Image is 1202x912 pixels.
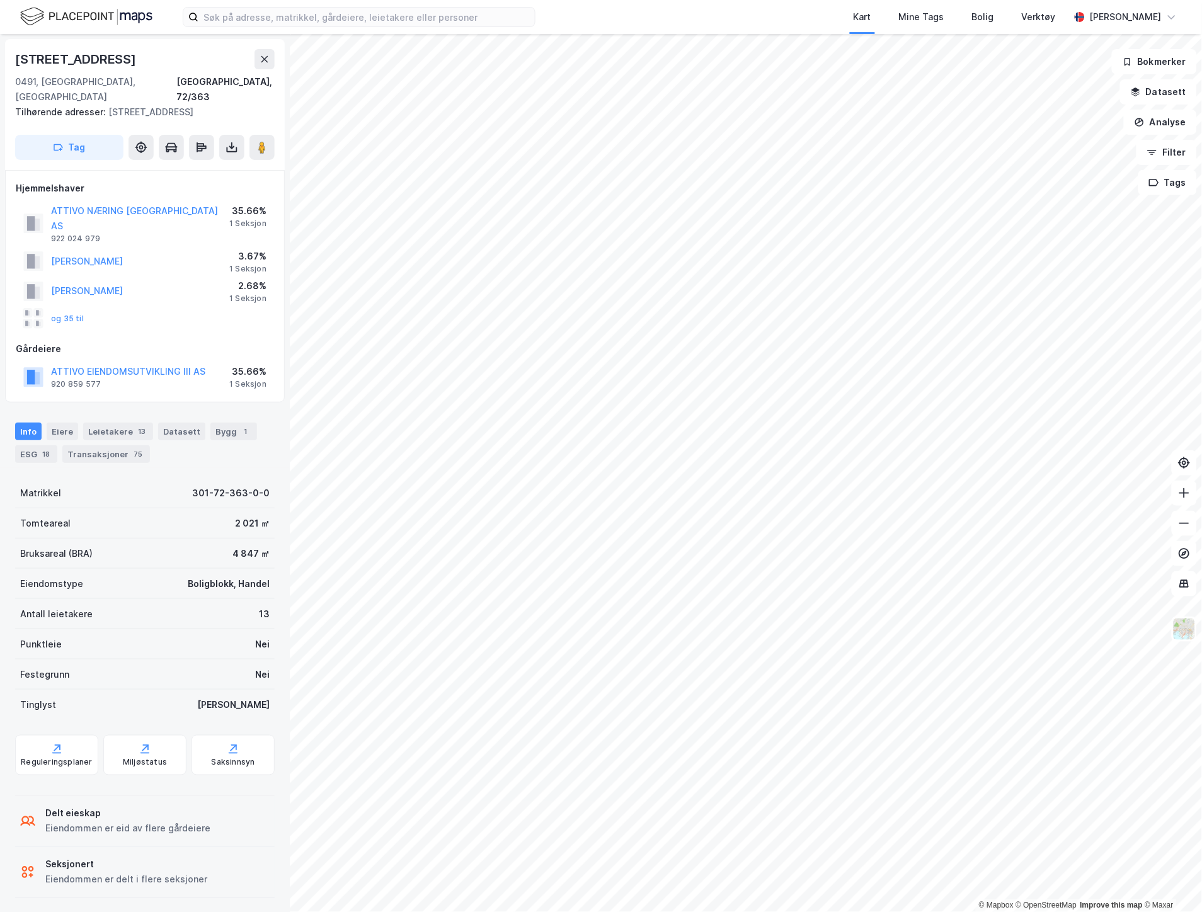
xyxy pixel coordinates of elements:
[192,486,270,501] div: 301-72-363-0-0
[20,667,69,682] div: Festegrunn
[1112,49,1197,74] button: Bokmerker
[1016,901,1077,910] a: OpenStreetMap
[1138,170,1197,195] button: Tags
[51,379,101,389] div: 920 859 577
[40,448,52,460] div: 18
[1124,110,1197,135] button: Analyse
[229,249,266,264] div: 3.67%
[51,234,100,244] div: 922 024 979
[229,379,266,389] div: 1 Seksjon
[1172,617,1196,641] img: Z
[1090,9,1162,25] div: [PERSON_NAME]
[15,105,265,120] div: [STREET_ADDRESS]
[212,758,255,768] div: Saksinnsyn
[979,901,1014,910] a: Mapbox
[45,821,210,836] div: Eiendommen er eid av flere gårdeiere
[259,607,270,622] div: 13
[1022,9,1056,25] div: Verktøy
[899,9,944,25] div: Mine Tags
[198,8,535,26] input: Søk på adresse, matrikkel, gårdeiere, leietakere eller personer
[229,264,266,274] div: 1 Seksjon
[210,423,257,440] div: Bygg
[62,445,150,463] div: Transaksjoner
[235,516,270,531] div: 2 021 ㎡
[255,637,270,652] div: Nei
[229,203,266,219] div: 35.66%
[16,181,274,196] div: Hjemmelshaver
[135,425,148,438] div: 13
[1136,140,1197,165] button: Filter
[188,576,270,591] div: Boligblokk, Handel
[47,423,78,440] div: Eiere
[20,697,56,712] div: Tinglyst
[854,9,871,25] div: Kart
[21,758,92,768] div: Reguleringsplaner
[1139,852,1202,912] div: Kontrollprogram for chat
[131,448,145,460] div: 75
[229,364,266,379] div: 35.66%
[45,872,207,887] div: Eiendommen er delt i flere seksjoner
[20,546,93,561] div: Bruksareal (BRA)
[1120,79,1197,105] button: Datasett
[158,423,205,440] div: Datasett
[176,74,275,105] div: [GEOGRAPHIC_DATA], 72/363
[232,546,270,561] div: 4 847 ㎡
[1139,852,1202,912] iframe: Chat Widget
[83,423,153,440] div: Leietakere
[255,667,270,682] div: Nei
[20,576,83,591] div: Eiendomstype
[45,806,210,821] div: Delt eieskap
[45,857,207,872] div: Seksjonert
[15,106,108,117] span: Tilhørende adresser:
[229,294,266,304] div: 1 Seksjon
[229,219,266,229] div: 1 Seksjon
[197,697,270,712] div: [PERSON_NAME]
[15,423,42,440] div: Info
[20,6,152,28] img: logo.f888ab2527a4732fd821a326f86c7f29.svg
[20,607,93,622] div: Antall leietakere
[123,758,167,768] div: Miljøstatus
[972,9,994,25] div: Bolig
[20,486,61,501] div: Matrikkel
[1080,901,1143,910] a: Improve this map
[20,637,62,652] div: Punktleie
[15,74,176,105] div: 0491, [GEOGRAPHIC_DATA], [GEOGRAPHIC_DATA]
[16,341,274,356] div: Gårdeiere
[15,49,139,69] div: [STREET_ADDRESS]
[15,445,57,463] div: ESG
[239,425,252,438] div: 1
[229,278,266,294] div: 2.68%
[15,135,123,160] button: Tag
[20,516,71,531] div: Tomteareal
